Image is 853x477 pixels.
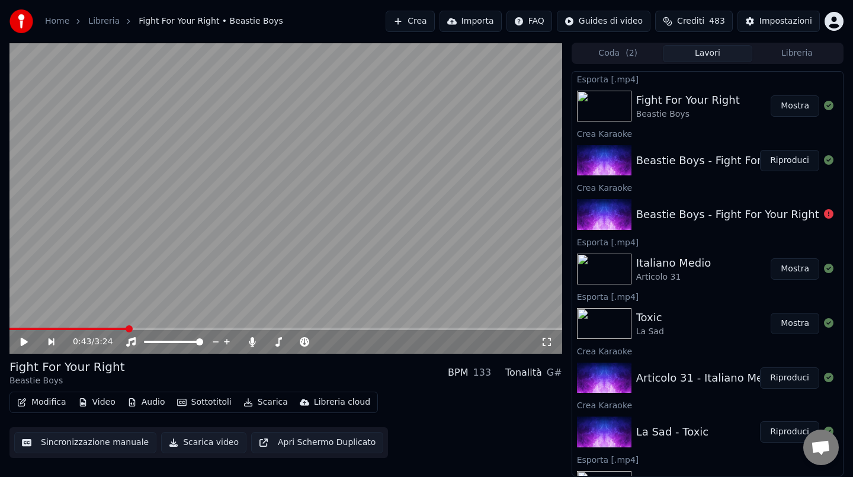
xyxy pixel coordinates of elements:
[572,180,843,194] div: Crea Karaoke
[760,421,819,443] button: Riproduci
[440,11,502,32] button: Importa
[45,15,69,27] a: Home
[636,309,664,326] div: Toxic
[771,95,819,117] button: Mostra
[572,126,843,140] div: Crea Karaoke
[636,271,711,283] div: Articolo 31
[663,45,752,62] button: Lavori
[314,396,370,408] div: Libreria cloud
[636,424,709,440] div: La Sad - Toxic
[9,358,125,375] div: Fight For Your Right
[9,375,125,387] div: Beastie Boys
[251,432,383,453] button: Apri Schermo Duplicato
[448,366,468,380] div: BPM
[572,289,843,303] div: Esporta [.mp4]
[505,366,542,380] div: Tonalità
[655,11,733,32] button: Crediti483
[88,15,120,27] a: Libreria
[626,47,637,59] span: ( 2 )
[759,15,812,27] div: Impostazioni
[636,152,819,169] div: Beastie Boys - Fight For Your Right
[572,72,843,86] div: Esporta [.mp4]
[573,45,663,62] button: Coda
[14,432,156,453] button: Sincronizzazione manuale
[45,15,283,27] nav: breadcrumb
[572,344,843,358] div: Crea Karaoke
[677,15,704,27] span: Crediti
[139,15,283,27] span: Fight For Your Right • Beastie Boys
[636,370,780,386] div: Articolo 31 - Italiano Medio
[709,15,725,27] span: 483
[123,394,170,411] button: Audio
[557,11,650,32] button: Guides di video
[572,235,843,249] div: Esporta [.mp4]
[9,9,33,33] img: youka
[73,336,91,348] span: 0:43
[239,394,293,411] button: Scarica
[636,206,819,223] div: Beastie Boys - Fight For Your Right
[636,255,711,271] div: Italiano Medio
[73,336,101,348] div: /
[94,336,113,348] span: 3:24
[771,313,819,334] button: Mostra
[12,394,71,411] button: Modifica
[737,11,820,32] button: Impostazioni
[636,326,664,338] div: La Sad
[760,367,819,389] button: Riproduci
[506,11,552,32] button: FAQ
[572,452,843,466] div: Esporta [.mp4]
[636,108,740,120] div: Beastie Boys
[161,432,246,453] button: Scarica video
[803,430,839,465] div: Aprire la chat
[752,45,842,62] button: Libreria
[760,150,819,171] button: Riproduci
[572,398,843,412] div: Crea Karaoke
[73,394,120,411] button: Video
[547,366,562,380] div: G#
[636,92,740,108] div: Fight For Your Right
[172,394,236,411] button: Sottotitoli
[771,258,819,280] button: Mostra
[386,11,434,32] button: Crea
[473,366,492,380] div: 133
